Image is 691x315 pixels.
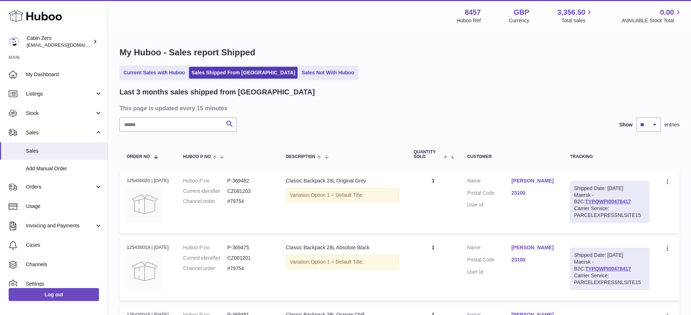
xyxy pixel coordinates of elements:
a: [PERSON_NAME] [511,244,556,251]
td: 1 [406,237,460,300]
dt: Name [467,177,511,186]
div: Cabin Zero [27,35,91,48]
dt: Current identifier [183,188,227,195]
div: Currency [509,17,529,24]
a: [PERSON_NAME] [511,177,556,184]
a: Sales Not With Huboo [299,67,357,79]
a: 0.00 AVAILABLE Stock Total [622,8,682,24]
div: Variation: [286,188,399,203]
span: Description [286,154,315,159]
a: Log out [9,288,99,301]
span: Channels [26,261,102,268]
dt: Huboo P no [183,244,227,251]
a: 23100 [511,256,556,263]
span: Sales [26,129,95,136]
div: 125430019 | [DATE] [127,244,169,251]
dd: P-369475 [227,244,271,251]
div: Maersk - B2C: [570,181,649,223]
div: Carrier Service: PARCELEXPRESSNLSITE15 [574,205,645,219]
span: 3,356.50 [557,8,586,17]
span: Option 1 = Default Title; [311,259,363,265]
dt: User Id [467,269,511,275]
img: no-photo.jpg [127,186,163,222]
div: Shipped Date: [DATE] [574,185,645,192]
dd: #79754 [227,265,271,272]
span: My Dashboard [26,71,102,78]
strong: GBP [514,8,529,17]
dd: #79754 [227,198,271,205]
div: Huboo Ref [457,17,481,24]
span: Add Manual Order [26,165,102,172]
span: Usage [26,203,102,210]
span: Cases [26,242,102,249]
span: Listings [26,91,95,97]
dt: Postal Code [467,256,511,265]
span: Settings [26,281,102,287]
h3: This page is updated every 15 minutes [119,104,678,112]
dt: Channel order [183,265,227,272]
div: Tracking [570,154,649,159]
img: huboo@cabinzero.com [9,36,19,47]
span: Order No [127,154,150,159]
a: 3,356.50 Total sales [557,8,594,24]
div: Carrier Service: PARCELEXPRESSNLSITE15 [574,272,645,286]
h1: My Huboo - Sales report Shipped [119,47,679,58]
span: [EMAIL_ADDRESS][DOMAIN_NAME] [27,42,106,48]
span: Quantity Sold [414,150,441,159]
dd: P-369482 [227,177,271,184]
dt: Huboo P no [183,177,227,184]
dt: Current identifier [183,255,227,261]
dt: Name [467,244,511,253]
a: TYPQWPI00478417 [585,199,631,204]
div: 125430020 | [DATE] [127,177,169,184]
a: 23100 [511,190,556,196]
td: 1 [406,170,460,233]
dt: Postal Code [467,190,511,198]
span: Orders [26,184,95,190]
img: no-photo.jpg [127,253,163,289]
span: Huboo P no [183,154,211,159]
span: entries [664,121,679,128]
span: 0.00 [660,8,674,17]
div: Classic Backpack 28L Absolute Black [286,244,399,251]
span: AVAILABLE Stock Total [622,17,682,24]
a: TYPQWPI00478417 [585,266,631,272]
strong: 8457 [465,8,481,17]
dt: Channel order [183,198,227,205]
div: Classic Backpack 28L Original Grey [286,177,399,184]
span: Total sales [561,17,593,24]
dd: CZ081203 [227,188,271,195]
span: Invoicing and Payments [26,222,95,229]
div: Customer [467,154,556,159]
a: Sales Shipped From [GEOGRAPHIC_DATA] [189,67,298,79]
div: Shipped Date: [DATE] [574,252,645,259]
div: Variation: [286,255,399,269]
h2: Last 3 months sales shipped from [GEOGRAPHIC_DATA] [119,87,315,97]
span: Stock [26,110,95,117]
a: Current Sales with Huboo [121,67,188,79]
label: Show [619,121,633,128]
span: Option 1 = Default Title; [311,192,363,198]
dd: CZ081201 [227,255,271,261]
span: Sales [26,148,102,154]
dt: User Id [467,201,511,208]
div: Maersk - B2C: [570,248,649,289]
